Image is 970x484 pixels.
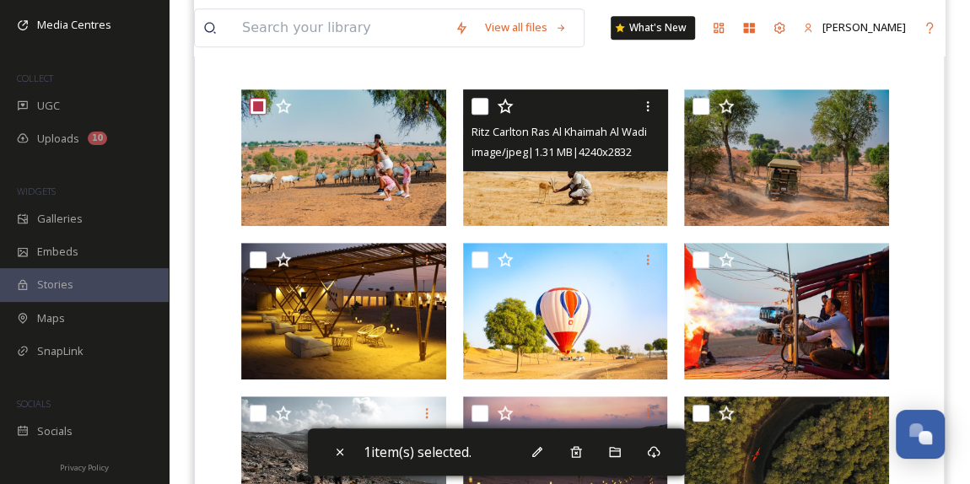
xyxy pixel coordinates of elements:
img: ActionFlight Balloon - BD Desert Shoot (1).jpg [463,243,668,379]
div: 10 [88,132,107,145]
input: Search your library [234,9,446,46]
button: Open Chat [896,410,945,459]
span: SOCIALS [17,397,51,410]
span: Galleries [37,211,83,227]
a: [PERSON_NAME] [795,11,914,44]
span: [PERSON_NAME] [822,19,906,35]
img: Ritz Carlton Ras Al Khaimah Al Wadi -BD Desert Shoot (2).jpg [241,89,446,226]
span: Socials [37,423,73,439]
span: COLLECT [17,72,53,84]
span: Uploads [37,131,79,147]
img: Sonara (1).JPG [241,243,446,379]
a: Privacy Policy [60,456,109,476]
span: Media Centres [37,17,111,33]
img: Ritz Carlton Ras Al Khaimah Al Wadi -BD Desert Shoot (3).jpg [684,89,889,226]
a: What's New [611,16,695,40]
span: Embeds [37,244,78,260]
span: SnapLink [37,343,84,359]
span: WIDGETS [17,185,56,197]
span: 1 item(s) selected. [364,442,472,462]
span: UGC [37,98,60,114]
span: Ritz Carlton Ras Al Khaimah Al Wadi -BD Desert Shoot (1).jpg [472,123,769,139]
img: ActionFlight Balloon - BD Desert Shoot (2).jpg [684,243,889,379]
span: Stories [37,277,73,293]
span: Privacy Policy [60,462,109,473]
span: image/jpeg | 1.31 MB | 4240 x 2832 [472,144,632,159]
span: Maps [37,310,65,326]
a: View all files [477,11,575,44]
